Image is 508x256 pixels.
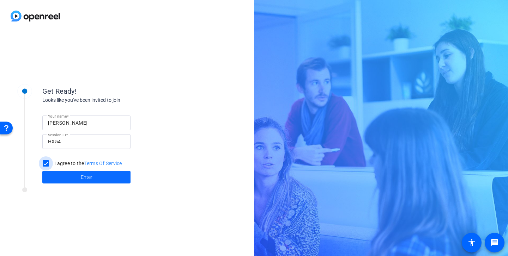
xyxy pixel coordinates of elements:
[53,160,122,167] label: I agree to the
[42,171,131,183] button: Enter
[467,238,476,247] mat-icon: accessibility
[42,86,183,96] div: Get Ready!
[48,133,66,137] mat-label: Session ID
[490,238,499,247] mat-icon: message
[81,174,92,181] span: Enter
[42,96,183,104] div: Looks like you've been invited to join
[84,161,122,166] a: Terms Of Service
[48,114,67,118] mat-label: Your name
